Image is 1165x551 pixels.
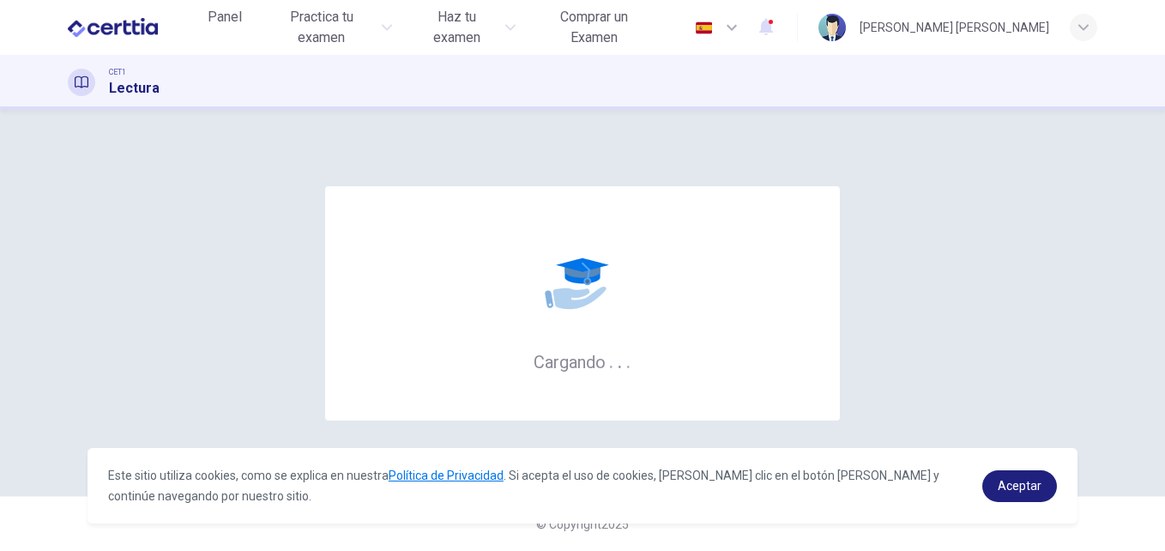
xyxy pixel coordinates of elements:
[536,518,629,531] span: © Copyright 2025
[109,78,160,99] h1: Lectura
[208,7,242,27] span: Panel
[529,2,659,53] button: Comprar un Examen
[818,14,846,41] img: Profile picture
[413,7,499,48] span: Haz tu examen
[860,17,1049,38] div: [PERSON_NAME] [PERSON_NAME]
[982,470,1057,502] a: dismiss cookie message
[536,7,652,48] span: Comprar un Examen
[266,7,377,48] span: Practica tu examen
[68,10,158,45] img: CERTTIA logo
[108,469,939,503] span: Este sitio utiliza cookies, como se explica en nuestra . Si acepta el uso de cookies, [PERSON_NAM...
[389,469,504,482] a: Política de Privacidad
[109,66,126,78] span: CET1
[406,2,522,53] button: Haz tu examen
[534,350,631,372] h6: Cargando
[625,346,631,374] h6: .
[259,2,400,53] button: Practica tu examen
[88,448,1077,524] div: cookieconsent
[608,346,614,374] h6: .
[197,2,252,33] button: Panel
[693,21,715,34] img: es
[68,10,197,45] a: CERTTIA logo
[617,346,623,374] h6: .
[998,479,1041,493] span: Aceptar
[197,2,252,53] a: Panel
